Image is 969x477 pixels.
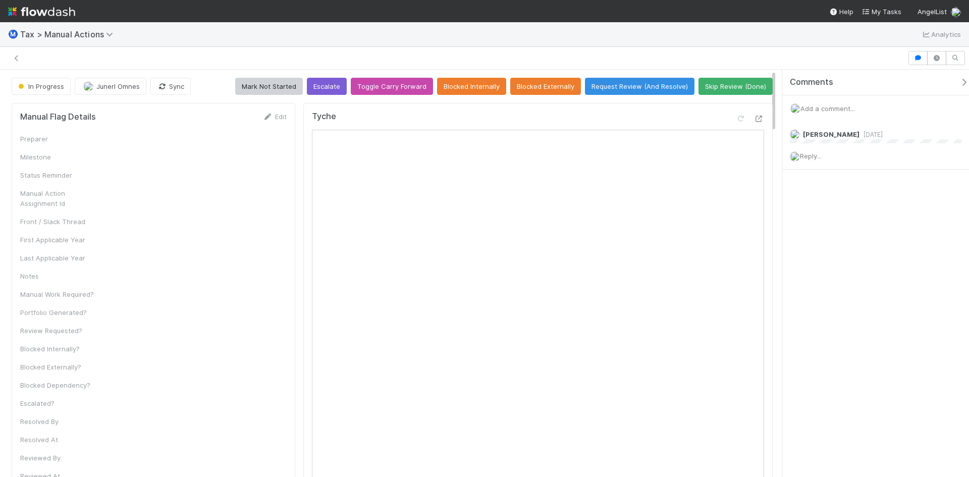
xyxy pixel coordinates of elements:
button: Mark Not Started [235,78,303,95]
span: Comments [790,77,833,87]
img: avatar_e41e7ae5-e7d9-4d8d-9f56-31b0d7a2f4fd.png [951,7,961,17]
h5: Tyche [312,112,336,122]
div: Resolved By [20,416,96,427]
div: Blocked Dependency? [20,380,96,390]
div: Blocked Internally? [20,344,96,354]
div: Reviewed By [20,453,96,463]
button: Blocked Internally [437,78,506,95]
div: Milestone [20,152,96,162]
div: Notes [20,271,96,281]
button: Request Review (And Resolve) [585,78,694,95]
img: avatar_e41e7ae5-e7d9-4d8d-9f56-31b0d7a2f4fd.png [790,103,800,114]
img: avatar_85833754-9fc2-4f19-a44b-7938606ee299.png [790,129,800,139]
div: Blocked Externally? [20,362,96,372]
a: Analytics [921,28,961,40]
span: [PERSON_NAME] [803,130,859,138]
h5: Manual Flag Details [20,112,96,122]
span: Tax > Manual Actions [20,29,118,39]
button: Skip Review (Done) [698,78,773,95]
div: Status Reminder [20,170,96,180]
span: Reply... [800,152,822,160]
div: Last Applicable Year [20,253,96,263]
button: Junerl Omnes [75,78,146,95]
img: logo-inverted-e16ddd16eac7371096b0.svg [8,3,75,20]
span: [DATE] [859,131,883,138]
a: My Tasks [862,7,901,17]
span: My Tasks [862,8,901,16]
button: Blocked Externally [510,78,581,95]
div: Help [829,7,853,17]
span: Add a comment... [800,104,855,113]
div: Manual Action Assignment Id [20,188,96,208]
div: Manual Work Required? [20,289,96,299]
div: Preparer [20,134,96,144]
div: Escalated? [20,398,96,408]
div: Front / Slack Thread [20,217,96,227]
img: avatar_de77a991-7322-4664-a63d-98ba485ee9e0.png [83,81,93,91]
button: Toggle Carry Forward [351,78,433,95]
div: Resolved At [20,435,96,445]
span: Ⓜ️ [8,30,18,38]
button: Escalate [307,78,347,95]
a: Edit [263,113,287,121]
span: Junerl Omnes [96,82,140,90]
button: Sync [150,78,191,95]
span: AngelList [918,8,947,16]
div: First Applicable Year [20,235,96,245]
div: Portfolio Generated? [20,307,96,317]
img: avatar_e41e7ae5-e7d9-4d8d-9f56-31b0d7a2f4fd.png [790,151,800,162]
div: Review Requested? [20,326,96,336]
